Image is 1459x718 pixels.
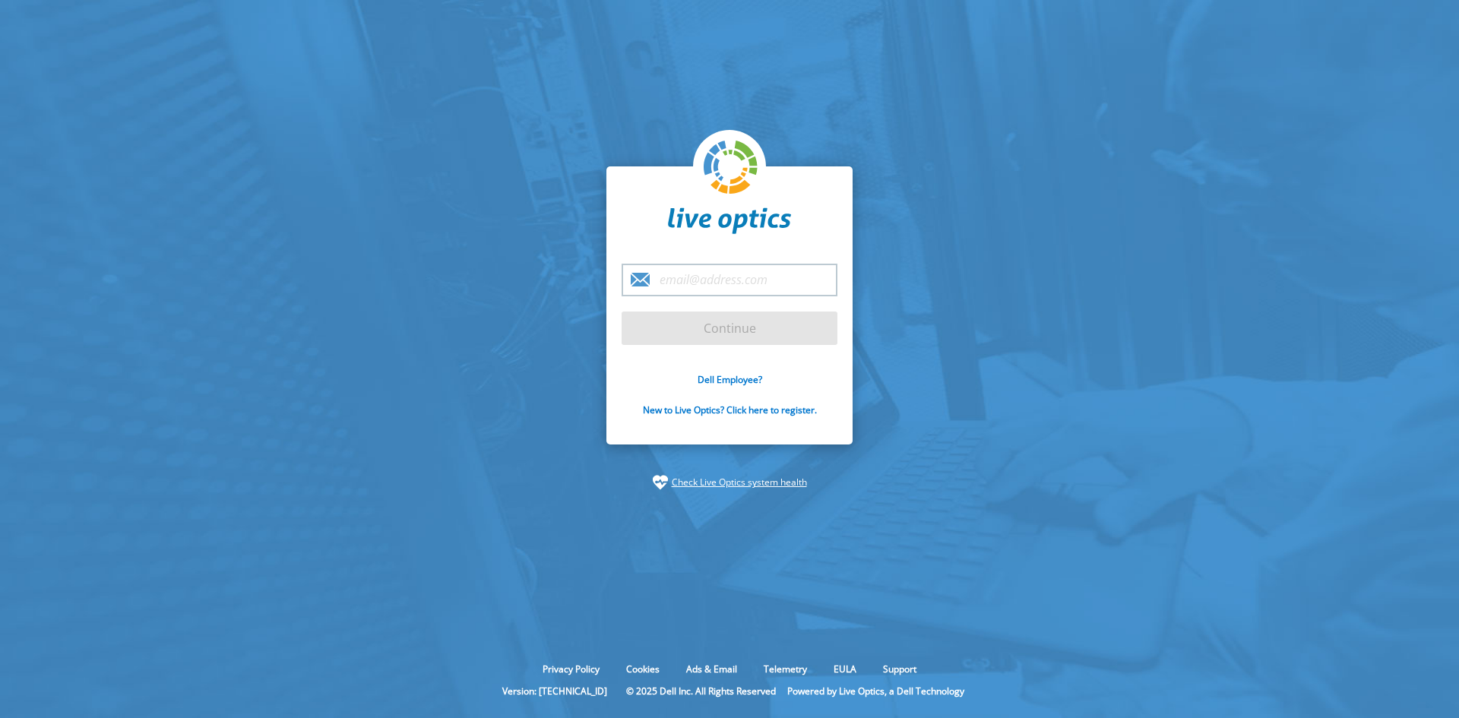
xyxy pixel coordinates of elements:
a: Privacy Policy [531,663,611,675]
a: Check Live Optics system health [672,475,807,490]
a: Ads & Email [675,663,748,675]
li: © 2025 Dell Inc. All Rights Reserved [619,685,783,697]
a: Cookies [615,663,671,675]
li: Powered by Live Optics, a Dell Technology [787,685,964,697]
a: Dell Employee? [698,373,762,386]
img: liveoptics-word.svg [668,207,791,235]
a: EULA [822,663,868,675]
a: Support [872,663,928,675]
li: Version: [TECHNICAL_ID] [495,685,615,697]
input: email@address.com [622,264,837,296]
img: liveoptics-logo.svg [704,141,758,195]
img: status-check-icon.svg [653,475,668,490]
a: Telemetry [752,663,818,675]
a: New to Live Optics? Click here to register. [643,403,817,416]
